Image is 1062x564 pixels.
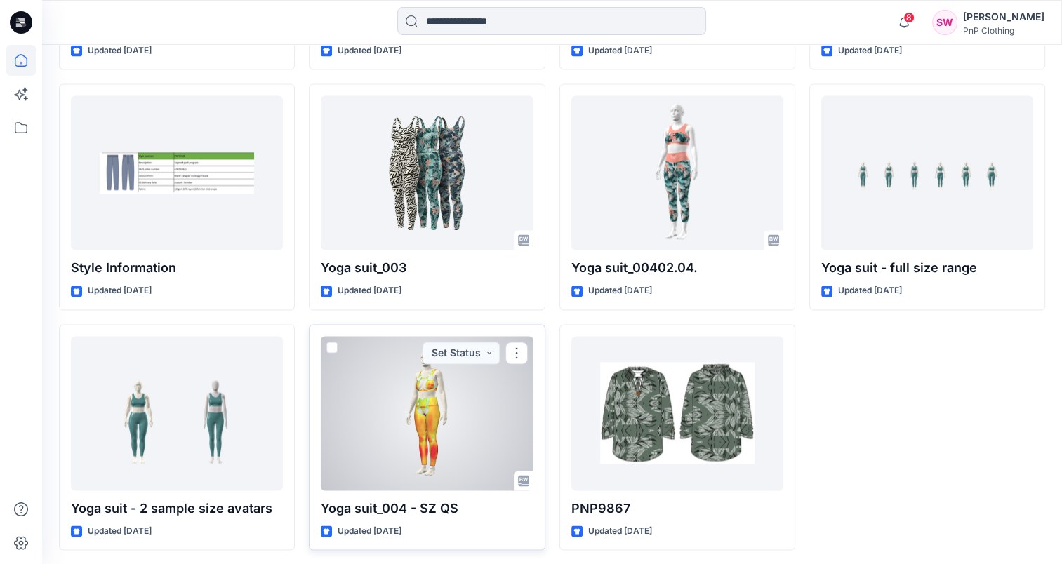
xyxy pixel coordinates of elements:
p: Yoga suit_00402.04. [571,258,783,278]
div: PnP Clothing [963,25,1044,36]
p: Yoga suit - full size range [821,258,1033,278]
p: Yoga suit_003 [321,258,533,278]
p: Updated [DATE] [588,283,652,298]
p: Updated [DATE] [338,43,401,58]
div: [PERSON_NAME] [963,8,1044,25]
a: Style Information [71,95,283,250]
span: 8 [903,12,915,23]
p: Updated [DATE] [88,524,152,539]
p: Yoga suit - 2 sample size avatars [71,499,283,518]
p: Updated [DATE] [338,524,401,539]
p: Updated [DATE] [588,43,652,58]
p: Updated [DATE] [338,283,401,298]
p: Updated [DATE] [88,43,152,58]
p: Style Information [71,258,283,278]
a: PNP9867 [571,336,783,490]
p: PNP9867 [571,499,783,518]
p: Updated [DATE] [838,283,902,298]
p: Updated [DATE] [88,283,152,298]
a: Yoga suit - full size range [821,95,1033,250]
a: Yoga suit_003 [321,95,533,250]
p: Updated [DATE] [838,43,902,58]
a: Yoga suit_004 - SZ QS [321,336,533,490]
a: Yoga suit_00402.04. [571,95,783,250]
a: Yoga suit - 2 sample size avatars [71,336,283,490]
p: Yoga suit_004 - SZ QS [321,499,533,518]
div: SW [932,10,957,35]
p: Updated [DATE] [588,524,652,539]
